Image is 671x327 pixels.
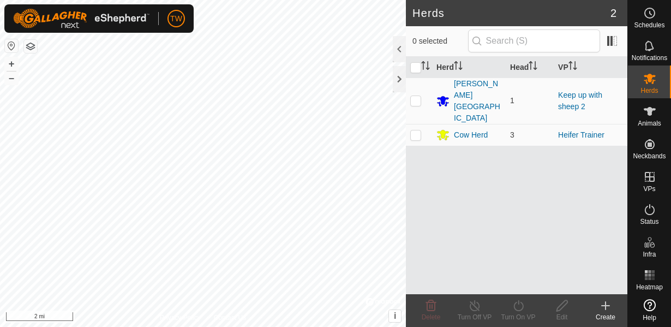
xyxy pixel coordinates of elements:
[24,40,37,53] button: Map Layers
[421,63,430,72] p-sorticon: Activate to sort
[643,186,655,192] span: VPs
[412,7,610,20] h2: Herds
[643,314,656,321] span: Help
[5,72,18,85] button: –
[643,251,656,258] span: Infra
[558,91,602,111] a: Keep up with sheep 2
[628,295,671,325] a: Help
[529,63,537,72] p-sorticon: Activate to sort
[510,130,514,139] span: 3
[454,63,463,72] p-sorticon: Activate to sort
[170,13,182,25] span: TW
[394,311,396,320] span: i
[640,87,658,94] span: Herds
[453,312,496,322] div: Turn Off VP
[496,312,540,322] div: Turn On VP
[640,218,658,225] span: Status
[568,63,577,72] p-sorticon: Activate to sort
[468,29,600,52] input: Search (S)
[214,313,246,323] a: Contact Us
[422,313,441,321] span: Delete
[558,130,604,139] a: Heifer Trainer
[584,312,627,322] div: Create
[160,313,201,323] a: Privacy Policy
[554,57,627,78] th: VP
[633,153,666,159] span: Neckbands
[454,129,488,141] div: Cow Herd
[540,312,584,322] div: Edit
[636,284,663,290] span: Heatmap
[5,57,18,70] button: +
[610,5,616,21] span: 2
[5,39,18,52] button: Reset Map
[638,120,661,127] span: Animals
[412,35,468,47] span: 0 selected
[389,310,401,322] button: i
[510,96,514,105] span: 1
[634,22,664,28] span: Schedules
[454,78,501,124] div: [PERSON_NAME][GEOGRAPHIC_DATA]
[432,57,506,78] th: Herd
[13,9,149,28] img: Gallagher Logo
[506,57,554,78] th: Head
[632,55,667,61] span: Notifications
